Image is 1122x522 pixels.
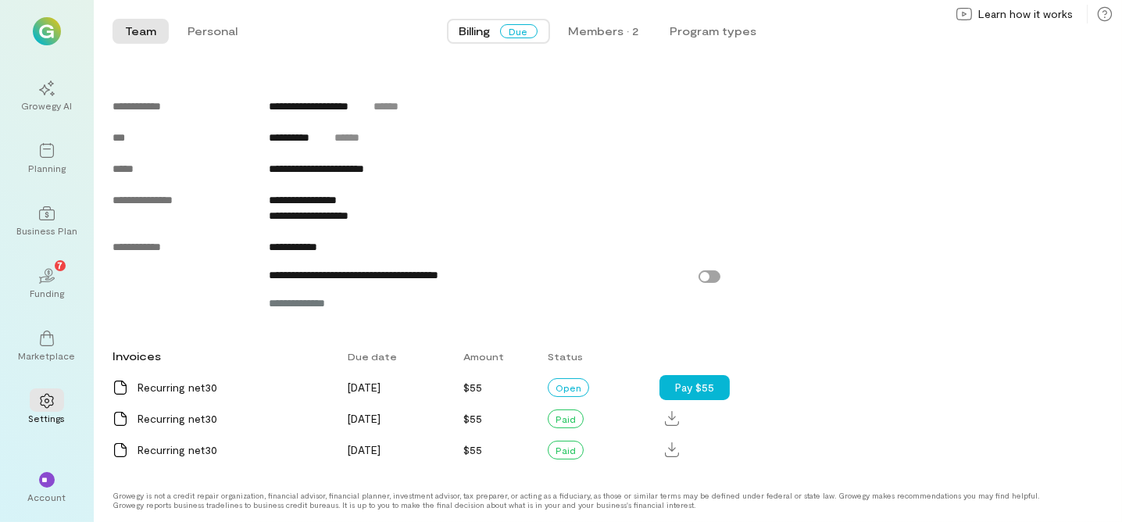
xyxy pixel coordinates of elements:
span: Learn how it works [978,6,1073,22]
button: Pay $55 [659,375,730,400]
span: $55 [463,381,482,394]
div: Amount [454,342,539,370]
span: $55 [463,443,482,456]
div: Recurring net30 [138,380,329,395]
div: Paid [548,441,584,459]
div: Due date [338,342,453,370]
a: Settings [19,381,75,437]
div: Status [538,342,659,370]
div: Members · 2 [569,23,639,39]
span: [DATE] [348,412,381,425]
div: Business Plan [16,224,77,237]
a: Marketplace [19,318,75,374]
div: Planning [28,162,66,174]
div: Invoices [103,341,338,372]
div: Recurring net30 [138,411,329,427]
div: Growegy AI [22,99,73,112]
button: Team [113,19,169,44]
span: Billing [459,23,491,39]
div: Marketplace [19,349,76,362]
span: [DATE] [348,381,381,394]
button: Members · 2 [556,19,652,44]
div: Open [548,378,589,397]
button: Program types [658,19,770,44]
div: Growegy is not a credit repair organization, financial advisor, financial planner, investment adv... [113,491,1050,509]
a: Planning [19,130,75,187]
a: Funding [19,256,75,312]
div: Account [28,491,66,503]
span: Due [500,24,538,38]
div: Paid [548,409,584,428]
a: Growegy AI [19,68,75,124]
div: Funding [30,287,64,299]
a: Business Plan [19,193,75,249]
button: Personal [175,19,250,44]
span: 7 [58,258,63,272]
button: BillingDue [447,19,550,44]
div: Settings [29,412,66,424]
span: [DATE] [348,443,381,456]
span: $55 [463,412,482,425]
div: Recurring net30 [138,442,329,458]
